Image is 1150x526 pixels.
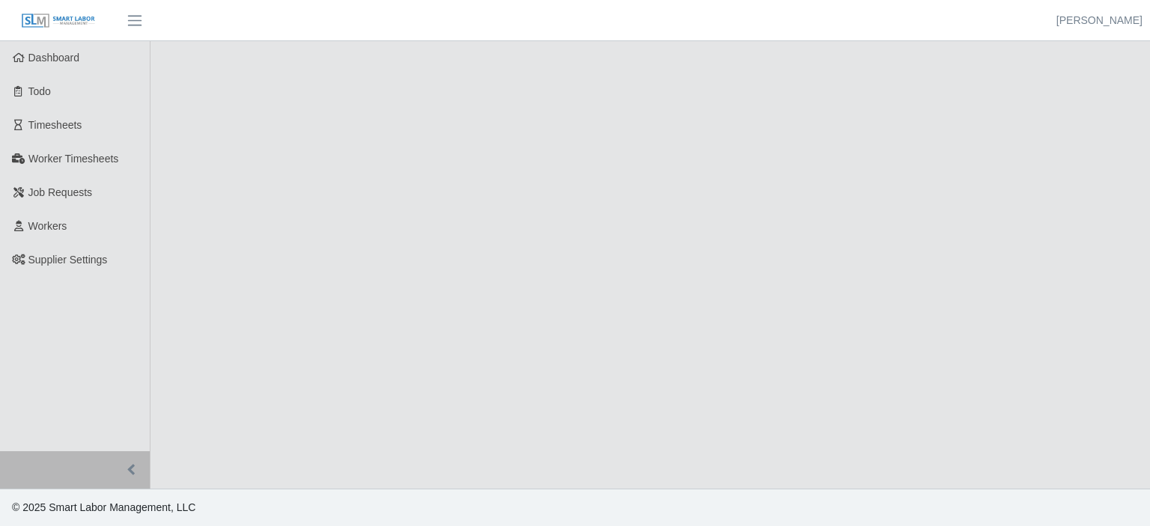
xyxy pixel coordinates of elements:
img: SLM Logo [21,13,96,29]
span: Todo [28,85,51,97]
span: © 2025 Smart Labor Management, LLC [12,501,195,513]
span: Workers [28,220,67,232]
span: Timesheets [28,119,82,131]
span: Worker Timesheets [28,153,118,165]
a: [PERSON_NAME] [1056,13,1143,28]
span: Dashboard [28,52,80,64]
span: Supplier Settings [28,254,108,266]
span: Job Requests [28,186,93,198]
